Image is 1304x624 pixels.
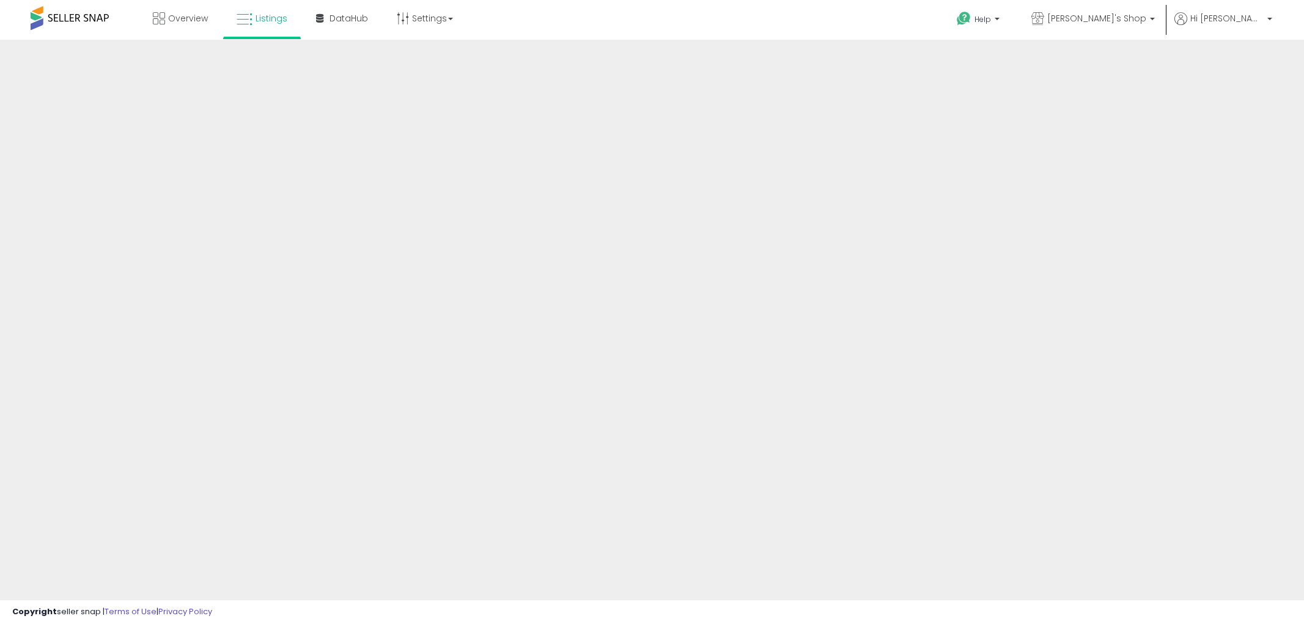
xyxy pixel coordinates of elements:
span: Listings [256,12,287,24]
span: Hi [PERSON_NAME] [1190,12,1264,24]
span: Overview [168,12,208,24]
span: DataHub [330,12,368,24]
i: Get Help [956,11,971,26]
a: Help [947,2,1012,40]
span: Help [974,14,991,24]
a: Hi [PERSON_NAME] [1174,12,1272,40]
span: [PERSON_NAME]'s Shop [1047,12,1146,24]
